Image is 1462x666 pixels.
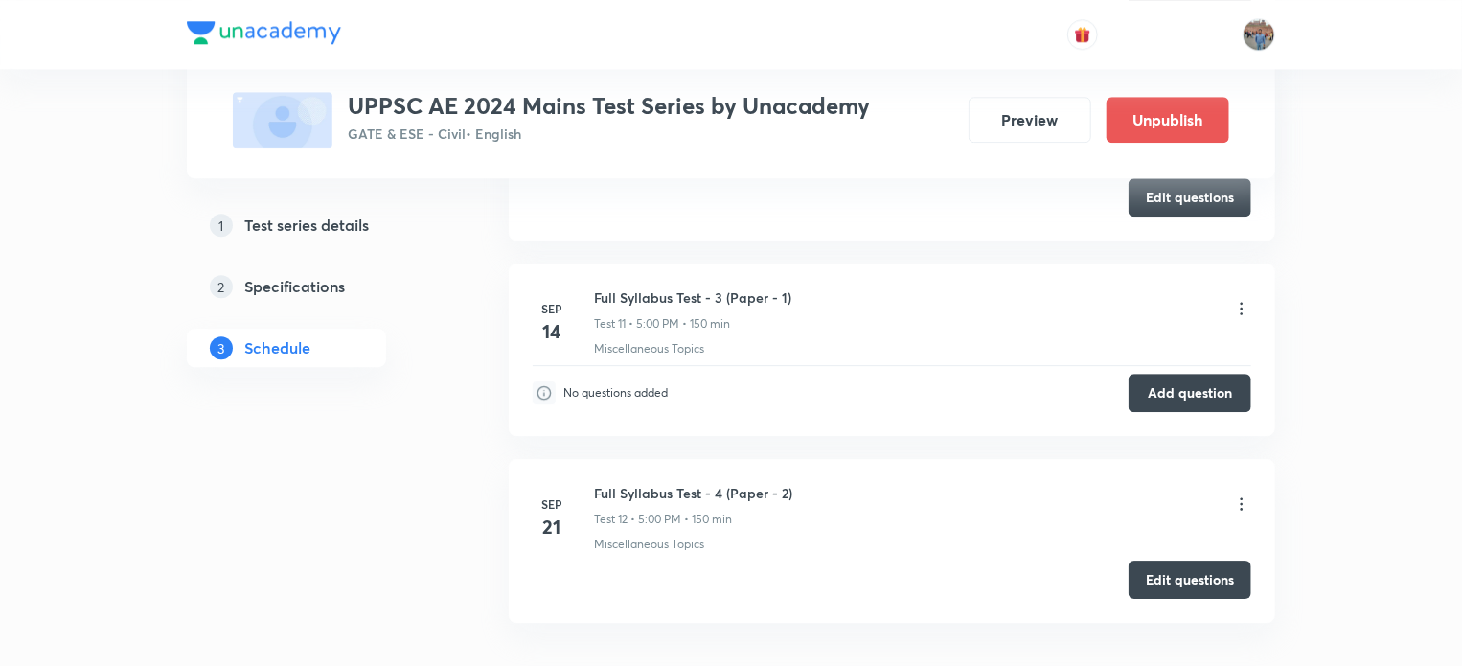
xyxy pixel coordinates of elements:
[210,336,233,359] p: 3
[594,483,792,503] h6: Full Syllabus Test - 4 (Paper - 2)
[1074,26,1091,43] img: avatar
[187,21,341,49] a: Company Logo
[533,513,571,541] h4: 21
[244,214,369,237] h5: Test series details
[594,315,730,333] p: Test 11 • 5:00 PM • 150 min
[187,267,447,306] a: 2Specifications
[594,340,704,357] p: Miscellaneous Topics
[533,317,571,346] h4: 14
[348,124,870,144] p: GATE & ESE - Civil • English
[594,536,704,553] p: Miscellaneous Topics
[594,511,732,528] p: Test 12 • 5:00 PM • 150 min
[1129,178,1251,217] button: Edit questions
[533,300,571,317] h6: Sep
[348,92,870,120] h3: UPPSC AE 2024 Mains Test Series by Unacademy
[1067,19,1098,50] button: avatar
[244,336,310,359] h5: Schedule
[1107,97,1229,143] button: Unpublish
[233,92,332,148] img: fallback-thumbnail.png
[210,275,233,298] p: 2
[563,384,668,402] p: No questions added
[969,97,1091,143] button: Preview
[244,275,345,298] h5: Specifications
[187,206,447,244] a: 1Test series details
[187,21,341,44] img: Company Logo
[210,214,233,237] p: 1
[1129,374,1251,412] button: Add question
[1129,561,1251,599] button: Edit questions
[594,287,791,308] h6: Full Syllabus Test - 3 (Paper - 1)
[1243,18,1275,51] img: Gangesh Yadav
[533,381,556,404] img: infoIcon
[533,495,571,513] h6: Sep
